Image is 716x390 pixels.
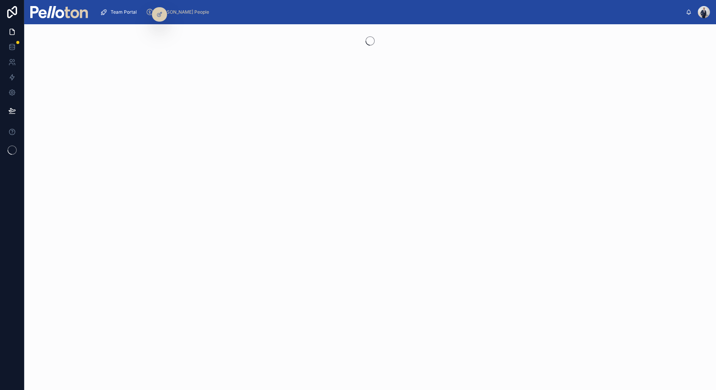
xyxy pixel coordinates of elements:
[98,5,142,19] a: Team Portal
[111,9,137,15] span: Team Portal
[30,6,88,18] img: App logo
[94,4,686,20] div: scrollable content
[156,9,209,15] span: [PERSON_NAME] People
[144,5,214,19] a: [PERSON_NAME] People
